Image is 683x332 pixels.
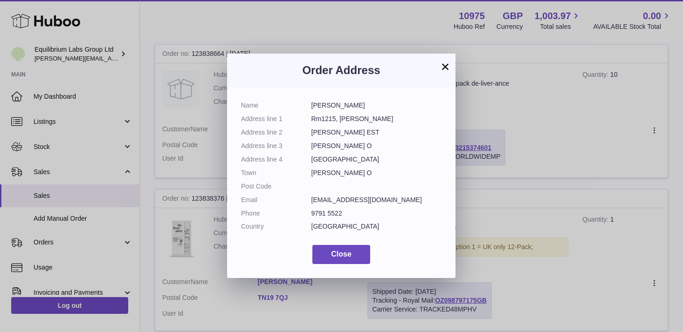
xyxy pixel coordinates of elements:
dd: [GEOGRAPHIC_DATA] [311,222,442,231]
button: × [440,61,451,72]
dt: Email [241,196,311,204]
dt: Name [241,101,311,110]
span: Close [331,250,352,258]
dt: Address line 4 [241,155,311,164]
dd: [GEOGRAPHIC_DATA] [311,155,442,164]
dt: Country [241,222,311,231]
dt: Address line 3 [241,142,311,150]
dt: Phone [241,209,311,218]
dd: [EMAIL_ADDRESS][DOMAIN_NAME] [311,196,442,204]
dt: Town [241,169,311,177]
dd: [PERSON_NAME] EST [311,128,442,137]
dt: Address line 1 [241,115,311,123]
h3: Order Address [241,63,442,78]
dd: [PERSON_NAME] O [311,142,442,150]
dd: [PERSON_NAME] O [311,169,442,177]
dd: Rm1215, [PERSON_NAME] [311,115,442,123]
dd: [PERSON_NAME] [311,101,442,110]
dt: Post Code [241,182,311,191]
dd: 9791 5522 [311,209,442,218]
button: Close [312,245,370,264]
dt: Address line 2 [241,128,311,137]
